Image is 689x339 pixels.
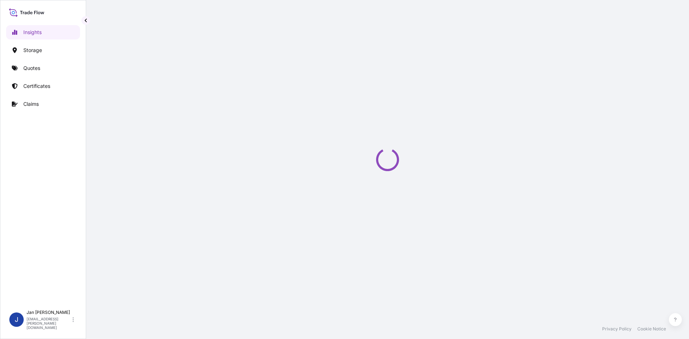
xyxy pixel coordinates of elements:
[6,25,80,39] a: Insights
[6,43,80,57] a: Storage
[23,100,39,108] p: Claims
[23,29,42,36] p: Insights
[6,97,80,111] a: Claims
[27,310,71,315] p: Jan [PERSON_NAME]
[6,79,80,93] a: Certificates
[602,326,632,332] a: Privacy Policy
[23,47,42,54] p: Storage
[15,316,18,323] span: J
[637,326,666,332] a: Cookie Notice
[27,317,71,330] p: [EMAIL_ADDRESS][PERSON_NAME][DOMAIN_NAME]
[23,65,40,72] p: Quotes
[23,83,50,90] p: Certificates
[6,61,80,75] a: Quotes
